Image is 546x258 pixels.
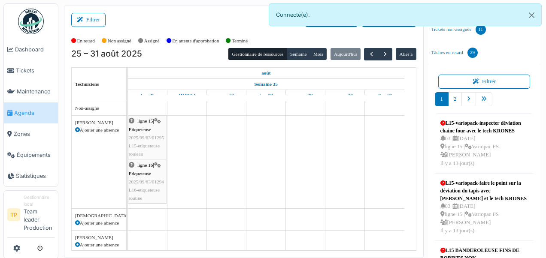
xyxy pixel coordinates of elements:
[467,48,478,58] div: 29
[75,119,123,126] div: [PERSON_NAME]
[375,90,394,101] a: 31 août 2025
[435,92,534,113] nav: pager
[440,179,528,202] div: L15-variopack-faire le point sur la déviation du tapis avec [PERSON_NAME] et le tech KRONES
[4,144,58,165] a: Équipements
[129,135,164,140] span: 2025/09/63/01295
[435,92,449,106] a: 1
[129,161,166,202] div: |
[15,45,55,54] span: Dashboard
[364,48,378,60] button: Précédent
[4,102,58,123] a: Agenda
[438,75,531,89] button: Filtrer
[287,48,310,60] button: Semaine
[24,194,55,207] div: Gestionnaire local
[17,87,55,96] span: Maintenance
[331,48,361,60] button: Aujourd'hui
[24,194,55,235] li: Team leader Production
[172,37,219,45] label: En attente d'approbation
[476,24,486,35] div: 11
[522,4,541,27] button: Close
[269,3,542,26] div: Connecté(e).
[4,60,58,81] a: Tickets
[428,18,489,41] a: Tickets non-assignés
[18,9,44,34] img: Badge_color-CXgf-gQk.svg
[4,81,58,102] a: Maintenance
[137,162,153,168] span: ligne 16
[217,90,236,101] a: 27 août 2025
[75,241,123,249] div: Ajouter une absence
[7,208,20,221] li: TP
[4,123,58,144] a: Zones
[129,179,164,184] span: 2025/09/63/01294
[310,48,327,60] button: Mois
[440,202,528,235] div: 03 | [DATE] ligne 15 | Variopac FS [PERSON_NAME] Il y a 13 jour(s)
[129,117,166,158] div: |
[16,172,55,180] span: Statistiques
[448,92,462,106] a: 2
[296,90,315,101] a: 29 août 2025
[232,37,248,45] label: Terminé
[75,212,123,219] div: [DEMOGRAPHIC_DATA][PERSON_NAME]
[75,105,123,112] div: Non-assigné
[77,37,95,45] label: En retard
[252,79,280,90] a: Semaine 35
[14,109,55,117] span: Agenda
[16,66,55,75] span: Tickets
[4,39,58,60] a: Dashboard
[438,177,531,237] a: L15-variopack-faire le point sur la déviation du tapis avec [PERSON_NAME] et le tech KRONES 03 |[...
[438,117,531,170] a: L15-variopack-inspecter déviation chaine four avec le tech KRONES 03 |[DATE] ligne 15 |Variopac F...
[440,135,528,168] div: 03 | [DATE] ligne 15 | Variopac FS [PERSON_NAME] Il y a 13 jour(s)
[129,187,160,201] span: L16-etiqueteuse routine
[71,49,142,59] h2: 25 – 31 août 2025
[440,119,528,135] div: L15-variopack-inspecter déviation chaine four avec le tech KRONES
[378,48,392,60] button: Suivant
[129,143,160,156] span: L15-etiqueteuse rouleau
[75,219,123,227] div: Ajouter une absence
[129,171,151,176] span: Etiqueteuse
[257,90,275,101] a: 28 août 2025
[144,37,160,45] label: Assigné
[75,126,123,134] div: Ajouter une absence
[137,118,153,123] span: ligne 15
[75,234,123,241] div: [PERSON_NAME]
[14,130,55,138] span: Zones
[177,90,197,101] a: 26 août 2025
[138,90,156,101] a: 25 août 2025
[108,37,131,45] label: Non assigné
[259,68,273,78] a: 25 août 2025
[228,48,287,60] button: Gestionnaire de ressources
[17,151,55,159] span: Équipements
[129,127,151,132] span: Etiqueteuse
[7,194,55,237] a: TP Gestionnaire localTeam leader Production
[75,81,99,87] span: Techniciens
[396,48,416,60] button: Aller à
[335,90,355,101] a: 30 août 2025
[71,13,106,27] button: Filtrer
[428,41,481,64] a: Tâches en retard
[4,165,58,186] a: Statistiques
